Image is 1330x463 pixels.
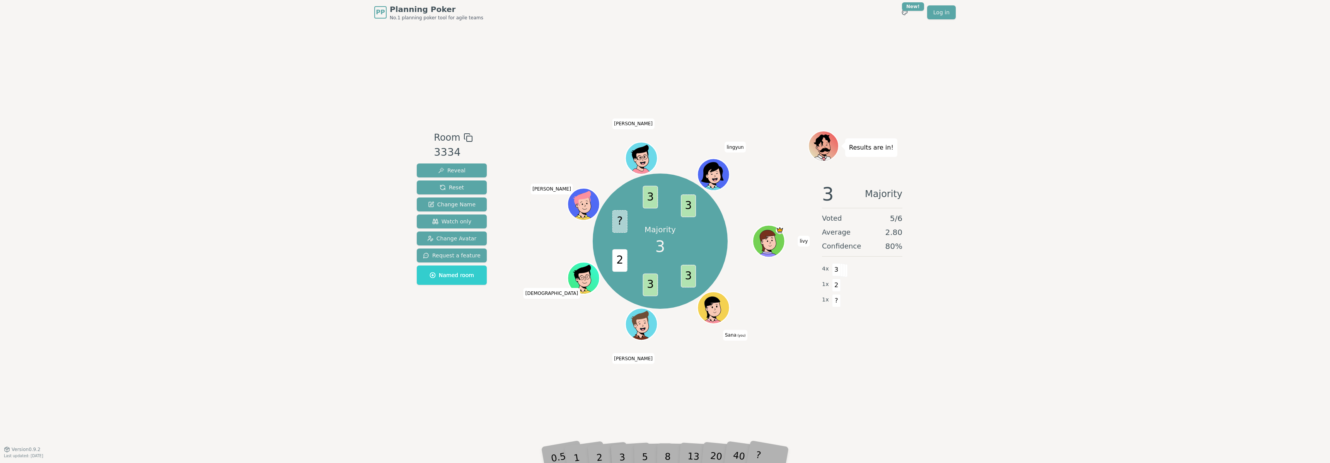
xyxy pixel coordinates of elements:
[725,141,746,152] span: Click to change your name
[822,185,834,203] span: 3
[417,214,487,228] button: Watch only
[885,227,902,238] span: 2.80
[681,265,696,288] span: 3
[776,226,784,234] span: livy is the host
[655,235,665,258] span: 3
[376,8,385,17] span: PP
[645,224,676,235] p: Majority
[865,185,902,203] span: Majority
[898,5,912,19] button: New!
[432,218,472,225] span: Watch only
[890,213,902,224] span: 5 / 6
[822,296,829,304] span: 1 x
[822,227,851,238] span: Average
[427,235,477,242] span: Change Avatar
[832,294,841,307] span: ?
[440,184,464,191] span: Reset
[612,353,655,364] span: Click to change your name
[417,180,487,194] button: Reset
[428,201,476,208] span: Change Name
[885,241,902,252] span: 80 %
[390,4,483,15] span: Planning Poker
[737,334,746,337] span: (you)
[612,118,655,129] span: Click to change your name
[832,263,841,276] span: 3
[681,195,696,218] span: 3
[798,236,810,247] span: Click to change your name
[822,213,842,224] span: Voted
[698,293,728,323] button: Click to change your avatar
[438,167,465,174] span: Reveal
[390,15,483,21] span: No.1 planning poker tool for agile teams
[849,142,893,153] p: Results are in!
[4,454,43,458] span: Last updated: [DATE]
[612,249,627,272] span: 2
[417,266,487,285] button: Named room
[530,184,573,194] span: Click to change your name
[643,274,658,296] span: 3
[822,241,861,252] span: Confidence
[723,330,747,340] span: Click to change your name
[417,197,487,211] button: Change Name
[822,280,829,289] span: 1 x
[832,279,841,292] span: 2
[612,210,627,233] span: ?
[434,131,460,145] span: Room
[4,446,41,453] button: Version0.9.2
[643,186,658,209] span: 3
[902,2,924,11] div: New!
[423,252,481,259] span: Request a feature
[523,288,580,299] span: Click to change your name
[417,163,487,177] button: Reveal
[417,231,487,245] button: Change Avatar
[417,249,487,262] button: Request a feature
[12,446,41,453] span: Version 0.9.2
[822,265,829,273] span: 4 x
[434,145,472,160] div: 3334
[374,4,483,21] a: PPPlanning PokerNo.1 planning poker tool for agile teams
[927,5,956,19] a: Log in
[430,271,474,279] span: Named room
